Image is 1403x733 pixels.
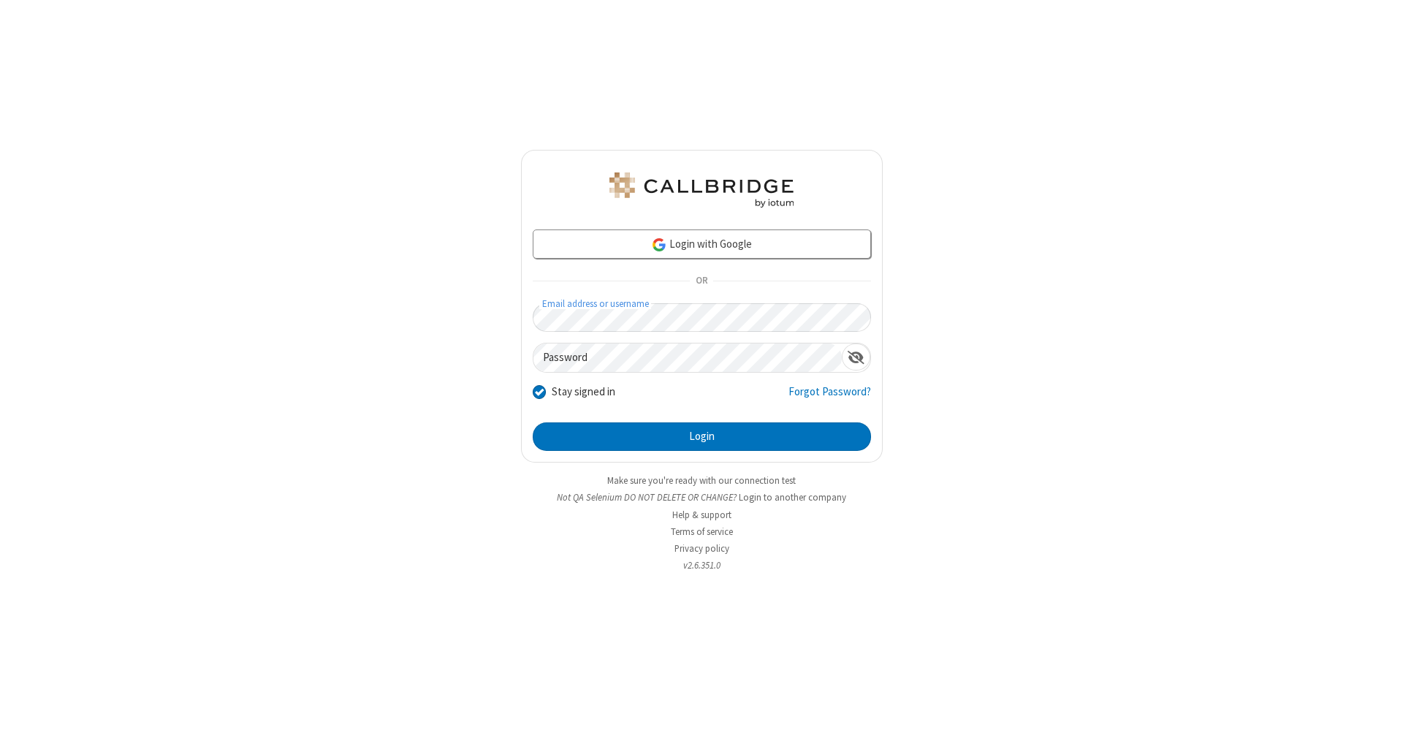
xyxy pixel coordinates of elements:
a: Login with Google [533,229,871,259]
input: Password [533,343,842,372]
button: Login [533,422,871,452]
div: Show password [842,343,870,371]
label: Stay signed in [552,384,615,400]
a: Terms of service [671,525,733,538]
span: OR [690,271,713,292]
li: v2.6.351.0 [521,558,883,572]
img: google-icon.png [651,237,667,253]
a: Privacy policy [674,542,729,555]
input: Email address or username [533,303,871,332]
a: Make sure you're ready with our connection test [607,474,796,487]
a: Forgot Password? [788,384,871,411]
iframe: Chat [1366,695,1392,723]
a: Help & support [672,509,731,521]
button: Login to another company [739,490,846,504]
img: QA Selenium DO NOT DELETE OR CHANGE [607,172,796,208]
li: Not QA Selenium DO NOT DELETE OR CHANGE? [521,490,883,504]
